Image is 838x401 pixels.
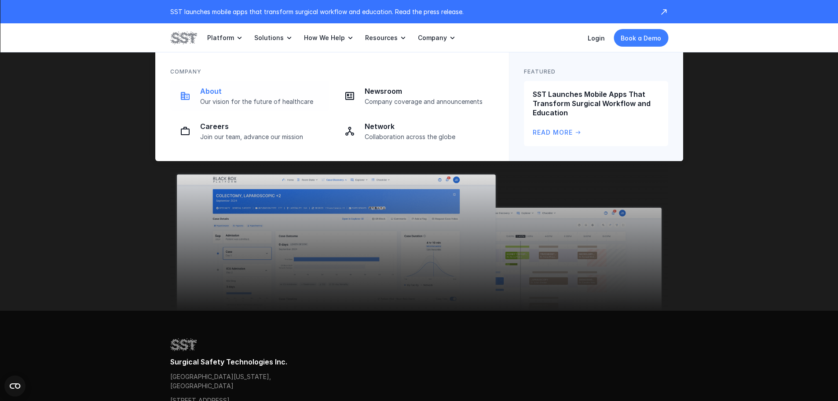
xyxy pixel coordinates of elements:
[207,34,234,42] p: Platform
[200,133,324,141] p: Join our team, advance our mission
[588,34,605,42] a: Login
[304,34,345,42] p: How We Help
[200,122,324,131] p: Careers
[170,7,651,16] p: SST launches mobile apps that transform surgical workflow and education. Read the press release.
[170,30,197,45] img: SST logo
[335,81,494,111] a: Newspaper iconNewsroomCompany coverage and announcements
[344,126,355,136] img: Network icon
[207,23,244,52] a: Platform
[170,372,276,390] p: [GEOGRAPHIC_DATA][US_STATE], [GEOGRAPHIC_DATA]
[170,357,668,367] p: Surgical Safety Technologies Inc.
[365,34,398,42] p: Resources
[575,129,582,136] span: arrow_right_alt
[180,126,190,136] img: Briefcase icon
[365,133,489,141] p: Collaboration across the globe
[4,375,26,397] button: Open CMP widget
[170,81,329,111] a: Company iconAboutOur vision for the future of healthcare
[621,33,661,43] p: Book a Demo
[200,87,324,96] p: About
[335,116,494,146] a: Network iconNetworkCollaboration across the globe
[533,90,659,117] p: SST Launches Mobile Apps That Transform Surgical Workflow and Education
[418,34,447,42] p: Company
[170,337,197,352] img: SST logo
[365,122,489,131] p: Network
[254,34,284,42] p: Solutions
[524,81,668,146] a: SST Launches Mobile Apps That Transform Surgical Workflow and EducationRead Morearrow_right_alt
[524,67,556,76] p: FEATURED
[170,67,201,76] p: Company
[344,91,355,101] img: Newspaper icon
[200,98,324,106] p: Our vision for the future of healthcare
[533,128,573,137] p: Read More
[614,29,668,47] a: Book a Demo
[365,98,489,106] p: Company coverage and announcements
[170,116,329,146] a: Briefcase iconCareersJoin our team, advance our mission
[180,91,190,101] img: Company icon
[365,87,489,96] p: Newsroom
